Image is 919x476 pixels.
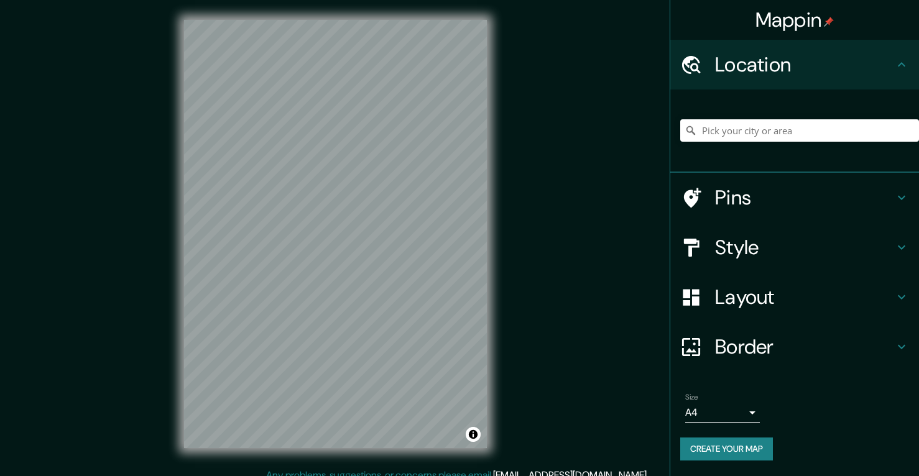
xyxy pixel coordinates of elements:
[670,322,919,372] div: Border
[680,437,773,460] button: Create your map
[715,185,894,210] h4: Pins
[680,119,919,142] input: Pick your city or area
[685,403,760,423] div: A4
[670,272,919,322] div: Layout
[715,52,894,77] h4: Location
[824,17,834,27] img: pin-icon.png
[715,235,894,260] h4: Style
[466,427,481,442] button: Toggle attribution
[715,334,894,359] h4: Border
[670,173,919,222] div: Pins
[715,285,894,309] h4: Layout
[755,7,834,32] h4: Mappin
[670,40,919,89] div: Location
[685,392,698,403] label: Size
[670,222,919,272] div: Style
[184,20,487,448] canvas: Map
